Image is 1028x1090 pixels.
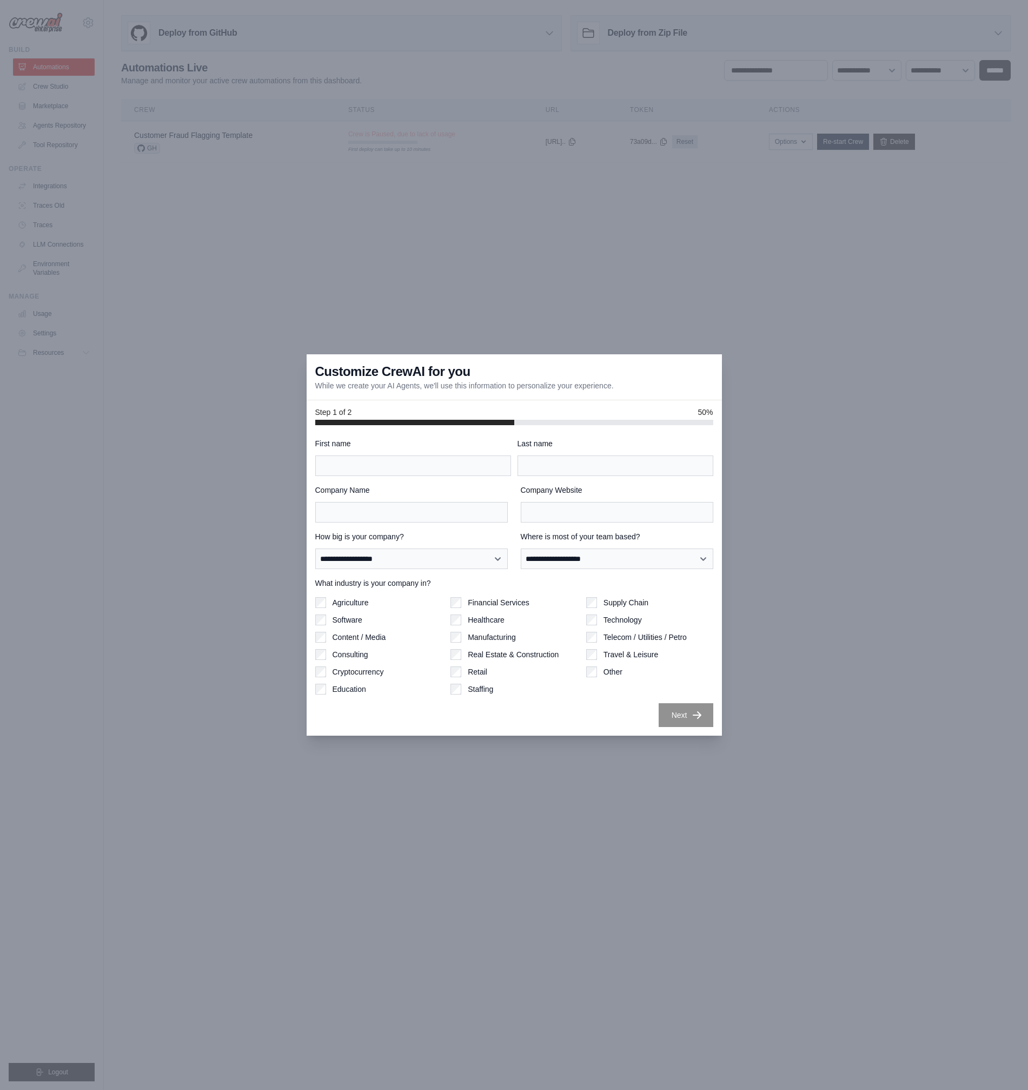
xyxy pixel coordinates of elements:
[603,597,648,608] label: Supply Chain
[315,578,713,589] label: What industry is your company in?
[521,485,713,496] label: Company Website
[468,597,529,608] label: Financial Services
[518,438,713,449] label: Last name
[333,684,366,695] label: Education
[468,649,559,660] label: Real Estate & Construction
[315,363,470,380] h3: Customize CrewAI for you
[333,649,368,660] label: Consulting
[315,438,511,449] label: First name
[315,531,508,542] label: How big is your company?
[468,615,505,625] label: Healthcare
[521,531,713,542] label: Where is most of your team based?
[468,684,493,695] label: Staffing
[698,407,713,418] span: 50%
[603,632,687,643] label: Telecom / Utilities / Petro
[333,597,369,608] label: Agriculture
[315,485,508,496] label: Company Name
[603,615,642,625] label: Technology
[333,615,362,625] label: Software
[333,632,386,643] label: Content / Media
[468,666,487,677] label: Retail
[603,649,658,660] label: Travel & Leisure
[315,380,614,391] p: While we create your AI Agents, we'll use this information to personalize your experience.
[659,703,713,727] button: Next
[315,407,352,418] span: Step 1 of 2
[603,666,622,677] label: Other
[468,632,516,643] label: Manufacturing
[333,666,384,677] label: Cryptocurrency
